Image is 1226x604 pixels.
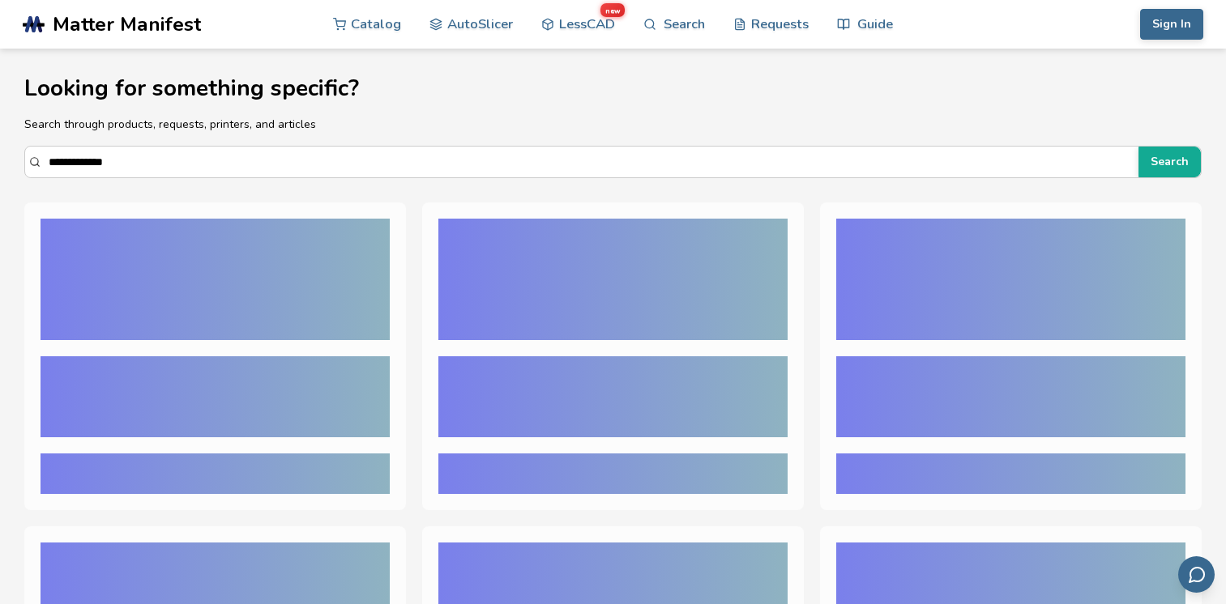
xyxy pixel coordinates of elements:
[600,3,624,17] span: new
[53,13,201,36] span: Matter Manifest
[49,147,1130,177] input: Search
[24,76,1202,101] h1: Looking for something specific?
[1178,556,1215,593] button: Send feedback via email
[1140,9,1203,40] button: Sign In
[24,116,1202,133] p: Search through products, requests, printers, and articles
[1138,147,1201,177] button: Search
